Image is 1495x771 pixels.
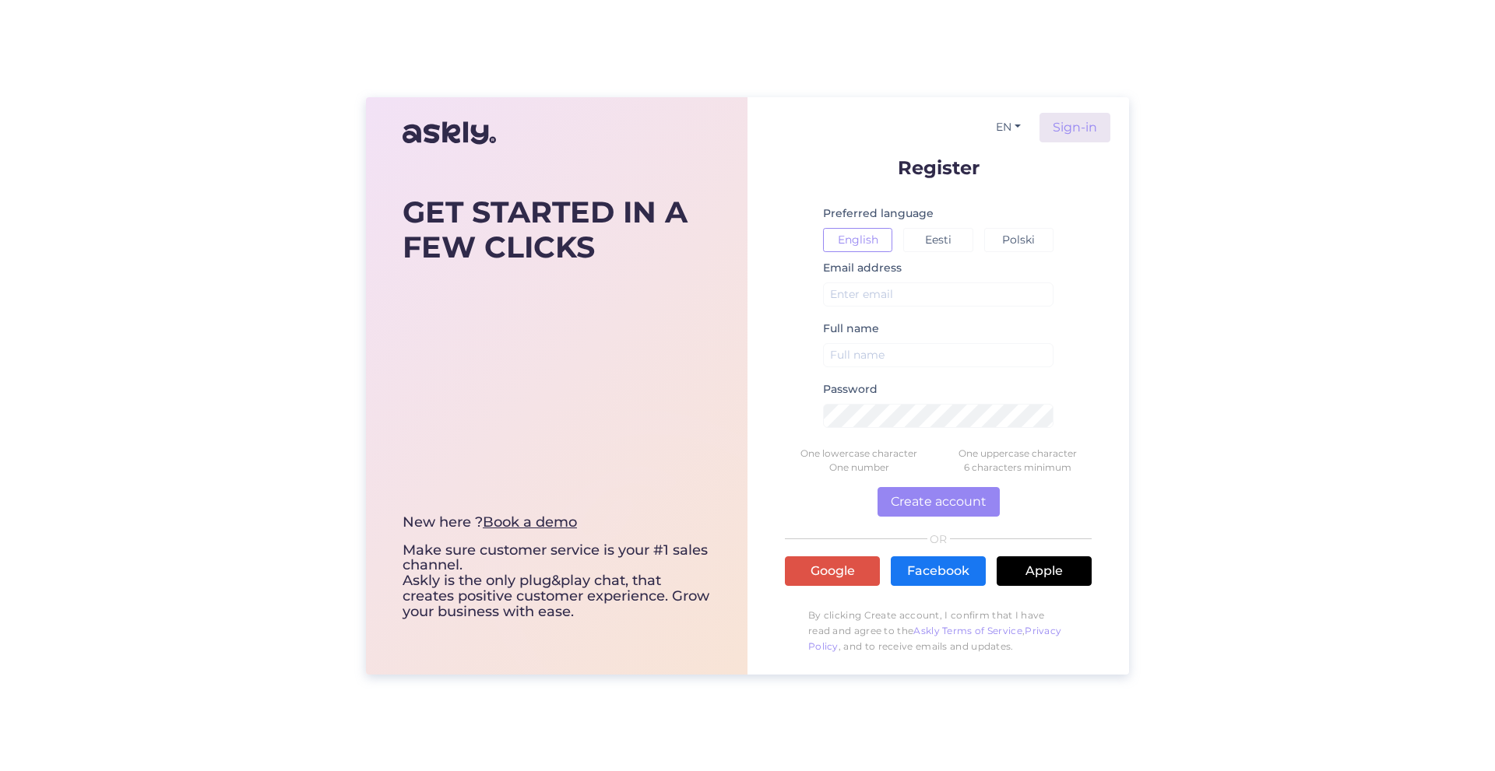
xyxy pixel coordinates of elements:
div: 6 characters minimum [938,461,1097,475]
p: By clicking Create account, I confirm that I have read and agree to the , , and to receive emails... [785,600,1092,662]
a: Google [785,556,880,586]
div: One uppercase character [938,447,1097,461]
img: Askly [403,114,496,152]
a: Apple [997,556,1092,586]
button: English [823,228,892,252]
div: New here ? [403,515,711,531]
input: Enter email [823,282,1054,307]
label: Preferred language [823,205,934,222]
div: One lowercase character [779,447,938,461]
span: OR [927,534,950,545]
label: Password [823,381,878,398]
a: Sign-in [1039,113,1110,142]
button: Eesti [903,228,973,252]
button: EN [990,116,1027,138]
a: Facebook [891,556,986,586]
input: Full name [823,343,1054,367]
p: Register [785,158,1092,177]
button: Polski [984,228,1054,252]
a: Book a demo [483,513,577,531]
label: Full name [823,321,879,337]
div: GET STARTED IN A FEW CLICKS [403,195,711,265]
button: Create account [878,487,1000,517]
div: Make sure customer service is your #1 sales channel. Askly is the only plug&play chat, that creat... [403,515,711,620]
a: Askly Terms of Service [913,625,1022,636]
label: Email address [823,260,902,276]
div: One number [779,461,938,475]
a: Privacy Policy [808,625,1061,652]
